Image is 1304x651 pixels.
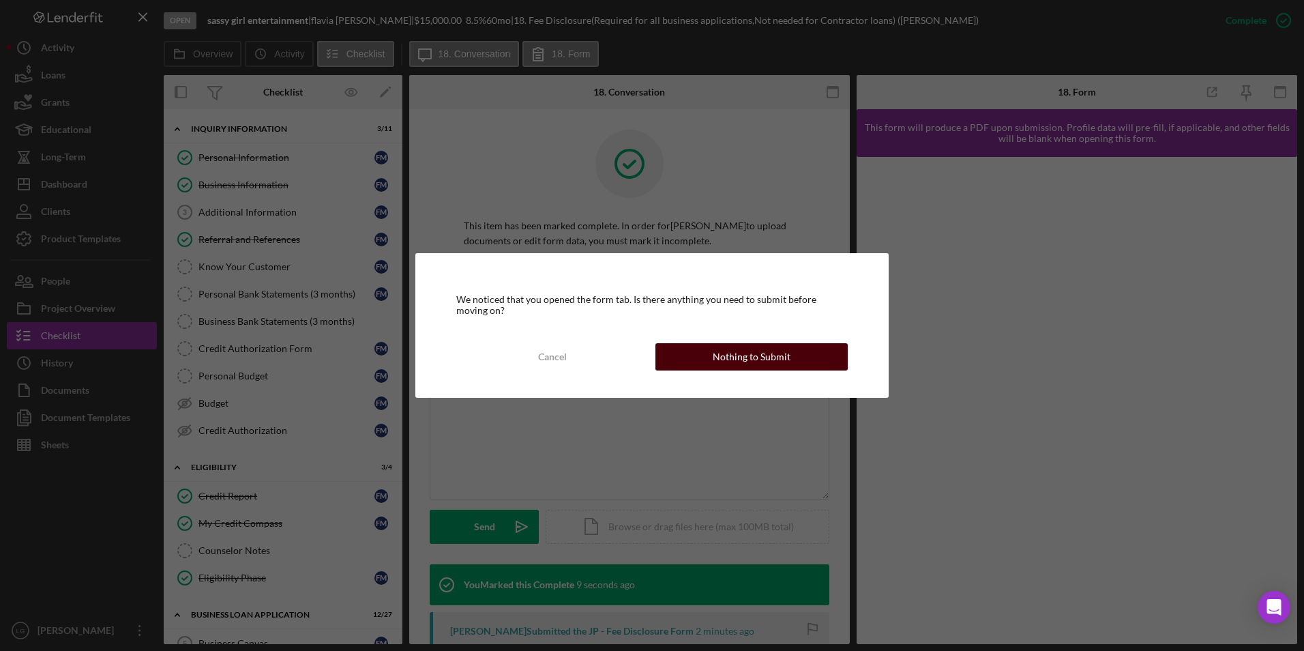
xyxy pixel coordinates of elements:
button: Nothing to Submit [655,343,848,371]
button: Cancel [456,343,649,371]
div: We noticed that you opened the form tab. Is there anything you need to submit before moving on? [456,294,848,316]
div: Open Intercom Messenger [1258,591,1290,624]
div: Cancel [538,343,567,371]
div: Nothing to Submit [713,343,790,371]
